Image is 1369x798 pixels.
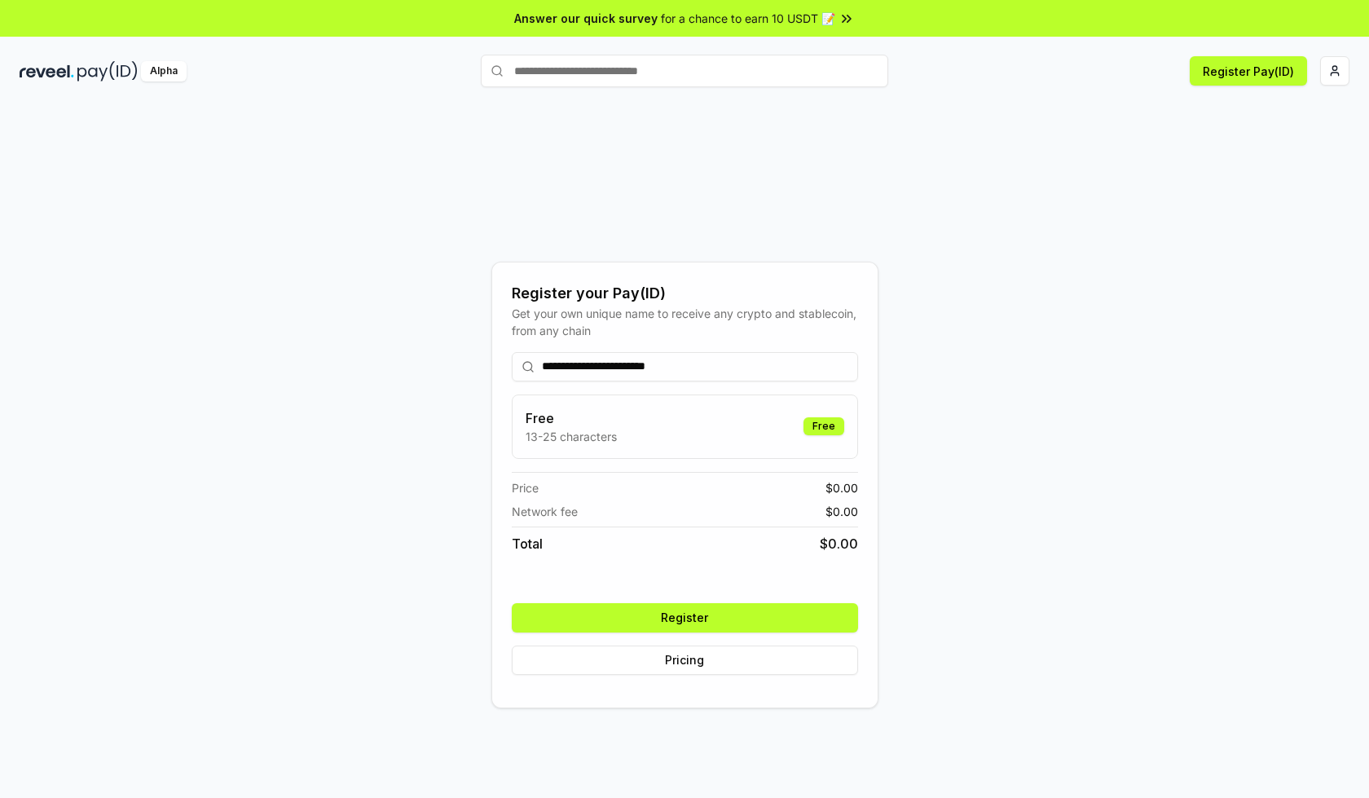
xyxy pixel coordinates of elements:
span: $ 0.00 [820,534,858,553]
div: Alpha [141,61,187,82]
button: Register Pay(ID) [1190,56,1307,86]
img: reveel_dark [20,61,74,82]
span: $ 0.00 [825,479,858,496]
span: Answer our quick survey [514,10,658,27]
span: for a chance to earn 10 USDT 📝 [661,10,835,27]
h3: Free [526,408,617,428]
span: Network fee [512,503,578,520]
p: 13-25 characters [526,428,617,445]
div: Register your Pay(ID) [512,282,858,305]
button: Register [512,603,858,633]
button: Pricing [512,646,858,675]
div: Free [803,417,844,435]
span: Total [512,534,543,553]
span: $ 0.00 [825,503,858,520]
span: Price [512,479,539,496]
div: Get your own unique name to receive any crypto and stablecoin, from any chain [512,305,858,339]
img: pay_id [77,61,138,82]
